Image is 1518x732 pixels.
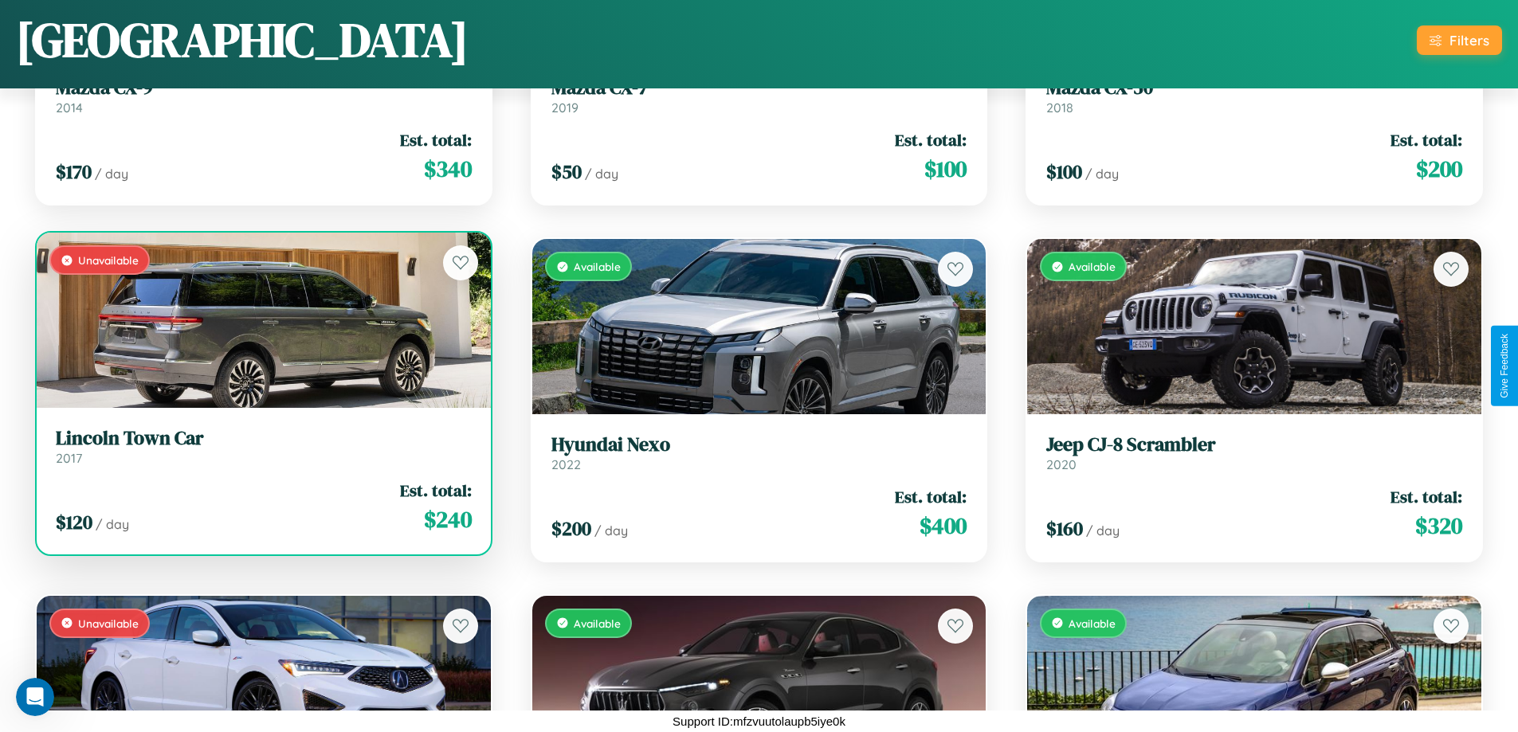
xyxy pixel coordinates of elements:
span: $ 340 [424,153,472,185]
span: Available [1069,617,1116,630]
span: 2022 [551,456,581,472]
span: / day [585,166,618,182]
span: $ 160 [1046,515,1083,542]
span: Est. total: [1391,485,1462,508]
p: Support ID: mfzvuutolaupb5iye0k [673,710,845,732]
span: $ 50 [551,159,582,185]
a: Mazda CX-92014 [56,76,472,115]
span: Available [574,617,621,630]
a: Hyundai Nexo2022 [551,433,967,472]
span: / day [1086,523,1120,538]
a: Mazda CX-502018 [1046,76,1462,115]
a: Jeep CJ-8 Scrambler2020 [1046,433,1462,472]
div: Filters [1449,32,1489,49]
span: $ 100 [924,153,967,185]
span: $ 200 [551,515,591,542]
h3: Mazda CX-50 [1046,76,1462,100]
h3: Jeep CJ-8 Scrambler [1046,433,1462,456]
span: 2017 [56,450,82,466]
span: Est. total: [400,479,472,502]
h3: Mazda CX-7 [551,76,967,100]
span: $ 100 [1046,159,1082,185]
span: Est. total: [895,485,967,508]
span: Available [574,260,621,273]
span: Est. total: [1391,128,1462,151]
span: 2019 [551,100,579,115]
span: Unavailable [78,253,139,267]
span: Est. total: [400,128,472,151]
h3: Mazda CX-9 [56,76,472,100]
span: $ 240 [424,503,472,535]
button: Filters [1417,25,1502,55]
span: / day [96,516,129,532]
span: 2018 [1046,100,1073,115]
span: 2020 [1046,456,1077,472]
span: / day [594,523,628,538]
a: Lincoln Town Car2017 [56,427,472,466]
span: / day [1085,166,1119,182]
span: $ 320 [1415,510,1462,542]
span: $ 120 [56,509,92,535]
span: Available [1069,260,1116,273]
iframe: Intercom live chat [16,678,54,716]
div: Give Feedback [1499,334,1510,398]
span: $ 200 [1416,153,1462,185]
h1: [GEOGRAPHIC_DATA] [16,7,469,72]
a: Mazda CX-72019 [551,76,967,115]
span: $ 400 [920,510,967,542]
span: $ 170 [56,159,92,185]
span: 2014 [56,100,83,115]
span: Unavailable [78,617,139,630]
h3: Lincoln Town Car [56,427,472,450]
span: / day [95,166,128,182]
span: Est. total: [895,128,967,151]
h3: Hyundai Nexo [551,433,967,456]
